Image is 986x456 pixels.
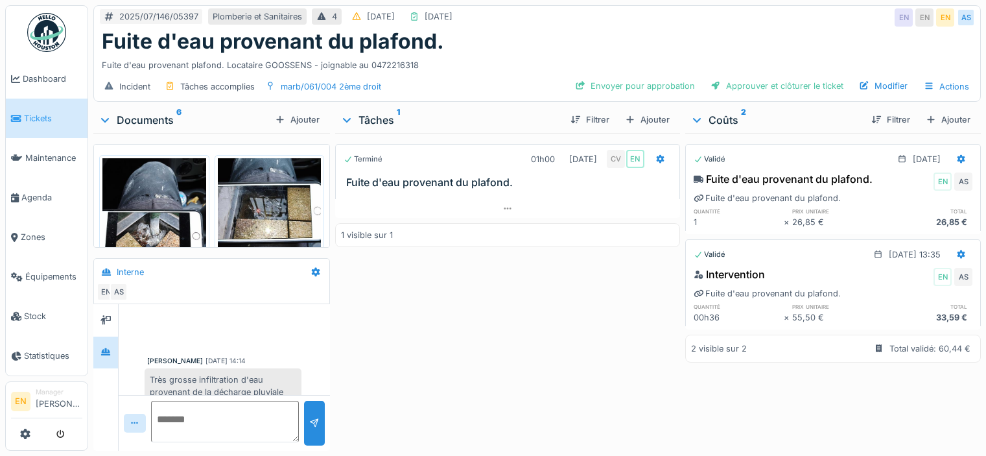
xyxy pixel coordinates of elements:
[936,8,954,27] div: EN
[218,158,322,296] img: rc8r8n74e7m147w3yyjzl5ek9zrn
[25,270,82,283] span: Équipements
[792,207,882,215] h6: prix unitaire
[11,392,30,411] li: EN
[281,80,381,93] div: marb/061/004 2ème droit
[25,152,82,164] span: Maintenance
[21,231,82,243] span: Zones
[741,112,746,128] sup: 2
[694,216,784,228] div: 1
[176,112,182,128] sup: 6
[569,153,597,165] div: [DATE]
[180,80,255,93] div: Tâches accomplies
[6,296,88,336] a: Stock
[694,171,873,187] div: Fuite d'eau provenant du plafond.
[6,178,88,217] a: Agenda
[694,302,784,311] h6: quantité
[913,153,941,165] div: [DATE]
[344,154,382,165] div: Terminé
[340,112,560,128] div: Tâches
[6,257,88,296] a: Équipements
[36,387,82,397] div: Manager
[11,387,82,418] a: EN Manager[PERSON_NAME]
[933,268,952,286] div: EN
[954,268,972,286] div: AS
[626,150,644,168] div: EN
[102,29,444,54] h1: Fuite d'eau provenant du plafond.
[889,248,941,261] div: [DATE] 13:35
[110,283,128,301] div: AS
[117,266,144,278] div: Interne
[6,217,88,257] a: Zones
[882,311,972,324] div: 33,59 €
[24,112,82,125] span: Tickets
[694,287,841,300] div: Fuite d'eau provenant du plafond.
[854,77,913,95] div: Modifier
[332,10,337,23] div: 4
[792,311,882,324] div: 55,50 €
[694,267,765,282] div: Intervention
[102,54,972,71] div: Fuite d'eau provenant plafond. Locataire GOOSSENS - joignable au 0472216318
[690,112,861,128] div: Coûts
[21,191,82,204] span: Agenda
[565,111,615,128] div: Filtrer
[889,342,970,355] div: Total validé: 60,44 €
[270,111,325,128] div: Ajouter
[23,73,82,85] span: Dashboard
[882,207,972,215] h6: total
[99,112,270,128] div: Documents
[570,77,700,95] div: Envoyer pour approbation
[784,311,792,324] div: ×
[784,216,792,228] div: ×
[694,192,841,204] div: Fuite d'eau provenant du plafond.
[397,112,400,128] sup: 1
[792,302,882,311] h6: prix unitaire
[882,216,972,228] div: 26,85 €
[6,99,88,138] a: Tickets
[6,336,88,376] a: Statistiques
[954,173,972,191] div: AS
[620,111,675,128] div: Ajouter
[367,10,395,23] div: [DATE]
[346,176,674,189] h3: Fuite d'eau provenant du plafond.
[213,10,302,23] div: Plomberie et Sanitaires
[6,59,88,99] a: Dashboard
[957,8,975,27] div: AS
[24,350,82,362] span: Statistiques
[694,311,784,324] div: 00h36
[705,77,849,95] div: Approuver et clôturer le ticket
[119,10,198,23] div: 2025/07/146/05397
[792,216,882,228] div: 26,85 €
[921,111,976,128] div: Ajouter
[119,80,150,93] div: Incident
[97,283,115,301] div: EN
[102,158,206,296] img: 1spfwql9cko26pw94dwdsfnz9lqg
[341,229,393,241] div: 1 visible sur 1
[6,138,88,178] a: Maintenance
[531,153,555,165] div: 01h00
[918,77,975,96] div: Actions
[915,8,933,27] div: EN
[895,8,913,27] div: EN
[425,10,452,23] div: [DATE]
[36,387,82,415] li: [PERSON_NAME]
[607,150,625,168] div: CV
[694,207,784,215] h6: quantité
[866,111,915,128] div: Filtrer
[694,154,725,165] div: Validé
[205,356,246,366] div: [DATE] 14:14
[691,342,747,355] div: 2 visible sur 2
[882,302,972,311] h6: total
[24,310,82,322] span: Stock
[27,13,66,52] img: Badge_color-CXgf-gQk.svg
[147,356,203,366] div: [PERSON_NAME]
[933,173,952,191] div: EN
[694,249,725,260] div: Validé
